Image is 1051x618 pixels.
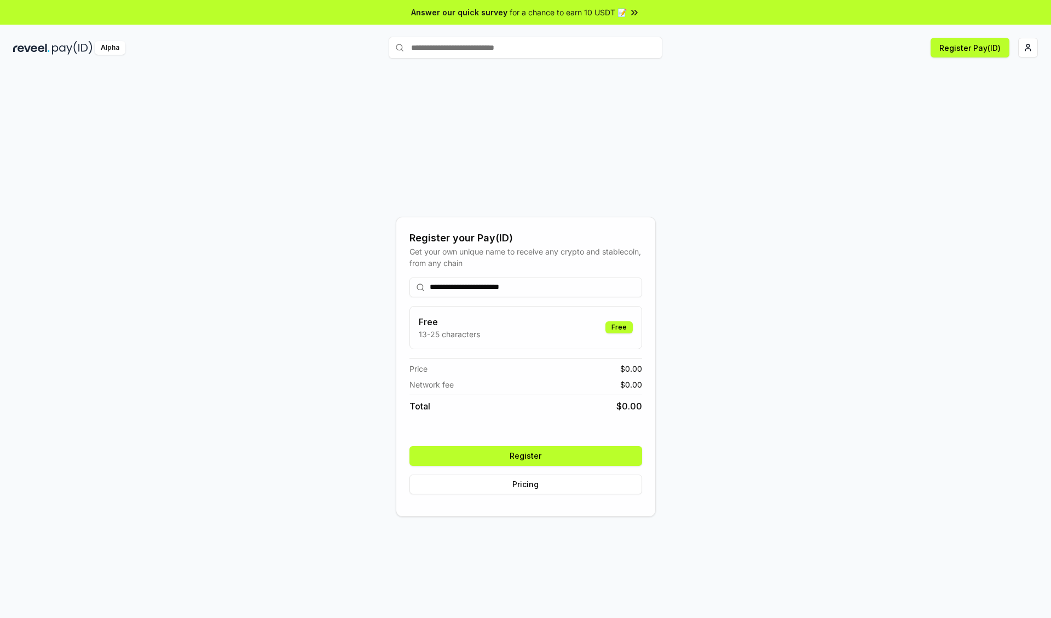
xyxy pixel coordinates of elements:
[605,321,633,333] div: Free
[409,400,430,413] span: Total
[620,363,642,374] span: $ 0.00
[419,315,480,328] h3: Free
[411,7,507,18] span: Answer our quick survey
[409,363,428,374] span: Price
[409,446,642,466] button: Register
[409,230,642,246] div: Register your Pay(ID)
[419,328,480,340] p: 13-25 characters
[620,379,642,390] span: $ 0.00
[616,400,642,413] span: $ 0.00
[409,475,642,494] button: Pricing
[931,38,1009,57] button: Register Pay(ID)
[95,41,125,55] div: Alpha
[409,379,454,390] span: Network fee
[409,246,642,269] div: Get your own unique name to receive any crypto and stablecoin, from any chain
[52,41,93,55] img: pay_id
[13,41,50,55] img: reveel_dark
[510,7,627,18] span: for a chance to earn 10 USDT 📝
